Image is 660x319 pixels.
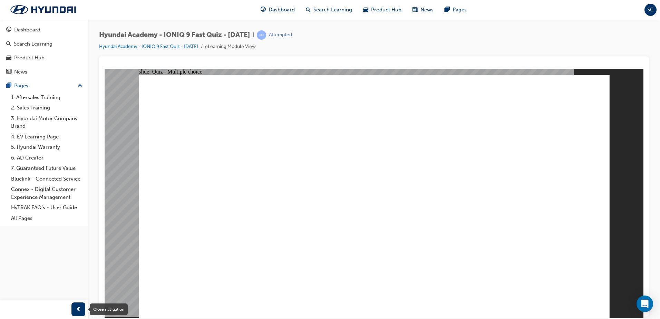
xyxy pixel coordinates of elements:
[257,30,266,40] span: learningRecordVerb_ATTEMPT-icon
[420,6,434,14] span: News
[363,6,368,14] span: car-icon
[8,184,85,202] a: Connex - Digital Customer Experience Management
[3,2,83,17] img: Trak
[3,79,85,92] button: Pages
[14,68,27,76] div: News
[8,202,85,213] a: HyTRAK FAQ's - User Guide
[445,6,450,14] span: pages-icon
[90,303,128,315] div: Close navigation
[269,32,292,38] div: Attempted
[3,23,85,36] a: Dashboard
[269,6,295,14] span: Dashboard
[205,43,256,51] li: eLearning Module View
[3,51,85,64] a: Product Hub
[14,40,52,48] div: Search Learning
[3,38,85,50] a: Search Learning
[6,83,11,89] span: pages-icon
[313,6,352,14] span: Search Learning
[647,6,654,14] span: SC
[255,3,300,17] a: guage-iconDashboard
[76,305,81,314] span: prev-icon
[78,81,82,90] span: up-icon
[407,3,439,17] a: news-iconNews
[6,41,11,47] span: search-icon
[439,3,472,17] a: pages-iconPages
[453,6,467,14] span: Pages
[14,82,28,90] div: Pages
[3,66,85,78] a: News
[8,174,85,184] a: Bluelink - Connected Service
[644,4,657,16] button: SC
[99,31,250,39] span: Hyundai Academy - IONIQ 9 Fast Quiz - [DATE]
[358,3,407,17] a: car-iconProduct Hub
[8,163,85,174] a: 7. Guaranteed Future Value
[14,26,40,34] div: Dashboard
[261,6,266,14] span: guage-icon
[253,31,254,39] span: |
[637,296,653,312] div: Open Intercom Messenger
[306,6,311,14] span: search-icon
[8,132,85,142] a: 4. EV Learning Page
[8,153,85,163] a: 6. AD Creator
[14,54,45,62] div: Product Hub
[412,6,418,14] span: news-icon
[371,6,401,14] span: Product Hub
[8,92,85,103] a: 1. Aftersales Training
[8,142,85,153] a: 5. Hyundai Warranty
[8,213,85,224] a: All Pages
[6,55,11,61] span: car-icon
[99,43,198,49] a: Hyundai Academy - IONIQ 9 Fast Quiz - [DATE]
[3,22,85,79] button: DashboardSearch LearningProduct HubNews
[6,69,11,75] span: news-icon
[300,3,358,17] a: search-iconSearch Learning
[6,27,11,33] span: guage-icon
[8,103,85,113] a: 2. Sales Training
[8,113,85,132] a: 3. Hyundai Motor Company Brand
